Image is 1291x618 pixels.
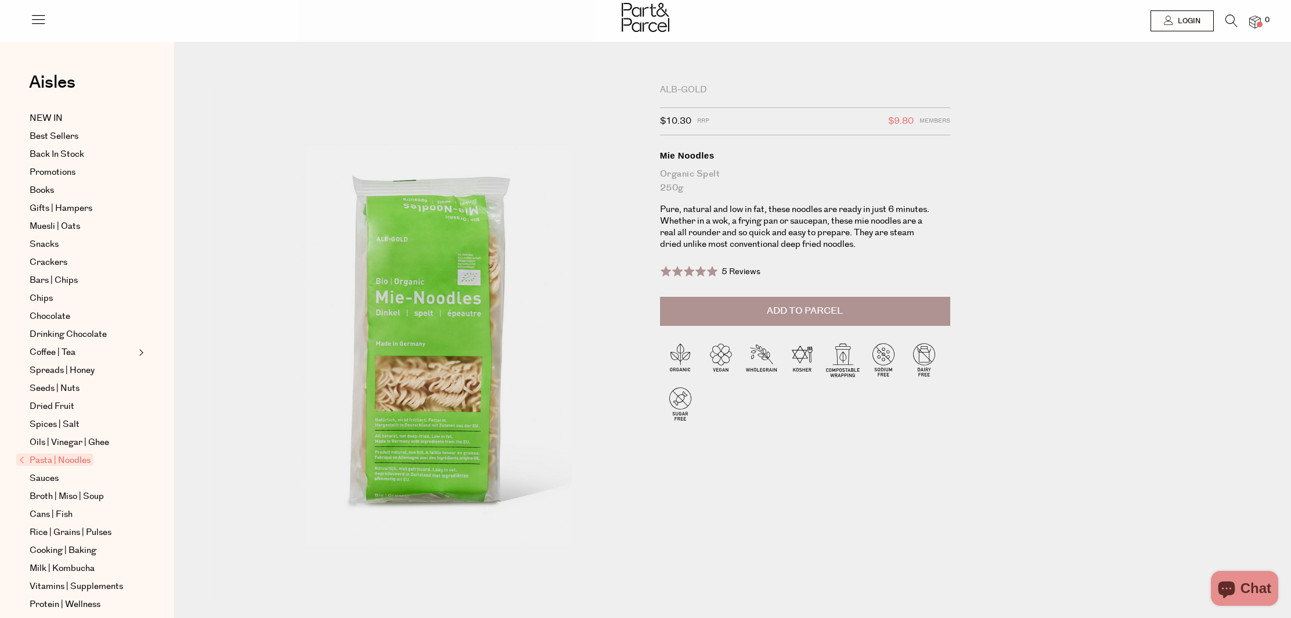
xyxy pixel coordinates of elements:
[30,310,135,324] a: Chocolate
[823,339,863,380] img: P_P-ICONS-Live_Bec_V11_Compostable_Wrapping.svg
[30,580,135,594] a: Vitamins | Supplements
[30,148,84,161] span: Back In Stock
[30,256,67,270] span: Crackers
[30,274,135,288] a: Bars | Chips
[30,472,59,486] span: Sauces
[30,256,135,270] a: Crackers
[660,84,950,96] div: Alb-Gold
[30,112,63,125] span: NEW IN
[697,114,709,129] span: RRP
[30,490,104,504] span: Broth | Miso | Soup
[30,526,135,540] a: Rice | Grains | Pulses
[660,114,691,129] span: $10.30
[30,562,95,576] span: Milk | Kombucha
[19,454,135,468] a: Pasta | Noodles
[30,184,54,197] span: Books
[741,339,782,380] img: P_P-ICONS-Live_Bec_V11_Wholegrain.svg
[30,274,78,288] span: Bars | Chips
[30,238,59,251] span: Snacks
[863,339,904,380] img: P_P-ICONS-Live_Bec_V11_Sodium_Free.svg
[30,112,135,125] a: NEW IN
[30,310,70,324] span: Chocolate
[767,304,843,318] span: Add to Parcel
[16,454,93,466] span: Pasta | Noodles
[919,114,950,129] span: Members
[30,490,135,504] a: Broth | Miso | Soup
[782,339,823,380] img: P_P-ICONS-Live_Bec_V11_Kosher.svg
[660,167,950,195] div: Organic Spelt 250g
[30,166,135,179] a: Promotions
[30,328,107,342] span: Drinking Chocolate
[622,3,669,32] img: Part&Parcel
[30,328,135,342] a: Drinking Chocolate
[30,562,135,576] a: Milk | Kombucha
[30,166,75,179] span: Promotions
[660,297,950,326] button: Add to Parcel
[30,130,78,143] span: Best Sellers
[30,418,80,432] span: Spices | Salt
[30,544,96,558] span: Cooking | Baking
[1151,10,1214,31] a: Login
[30,364,135,378] a: Spreads | Honey
[30,220,135,233] a: Muesli | Oats
[30,436,109,450] span: Oils | Vinegar | Ghee
[30,598,100,612] span: Protein | Wellness
[30,382,135,396] a: Seeds | Nuts
[30,220,80,233] span: Muesli | Oats
[30,400,74,414] span: Dried Fruit
[660,150,950,161] div: Mie Noodles
[30,292,53,306] span: Chips
[660,339,701,380] img: P_P-ICONS-Live_Bec_V11_Organic.svg
[660,383,701,424] img: P_P-ICONS-Live_Bec_V11_Sugar_Free.svg
[30,184,135,197] a: Books
[30,400,135,414] a: Dried Fruit
[30,508,73,522] span: Cans | Fish
[30,580,123,594] span: Vitamins | Supplements
[1249,16,1261,28] a: 0
[30,346,135,360] a: Coffee | Tea
[30,544,135,558] a: Cooking | Baking
[722,266,760,278] span: 5 Reviews
[209,88,643,600] img: Mie Noodles
[30,598,135,612] a: Protein | Wellness
[30,436,135,450] a: Oils | Vinegar | Ghee
[1175,16,1200,26] span: Login
[136,346,144,360] button: Expand/Collapse Coffee | Tea
[888,114,914,129] span: $9.80
[30,148,135,161] a: Back In Stock
[30,130,135,143] a: Best Sellers
[30,202,92,215] span: Gifts | Hampers
[30,526,111,540] span: Rice | Grains | Pulses
[904,339,944,380] img: P_P-ICONS-Live_Bec_V11_Dairy_Free.svg
[30,418,135,432] a: Spices | Salt
[29,70,75,95] span: Aisles
[29,74,75,103] a: Aisles
[30,508,135,522] a: Cans | Fish
[30,202,135,215] a: Gifts | Hampers
[30,346,75,360] span: Coffee | Tea
[1262,15,1272,26] span: 0
[30,292,135,306] a: Chips
[30,472,135,486] a: Sauces
[30,238,135,251] a: Snacks
[1207,571,1282,609] inbox-online-store-chat: Shopify online store chat
[701,339,741,380] img: P_P-ICONS-Live_Bec_V11_Vegan.svg
[30,364,95,378] span: Spreads | Honey
[30,382,80,396] span: Seeds | Nuts
[660,204,936,250] p: Pure, natural and low in fat, these noodles are ready in just 6 minutes. Whether in a wok, a fryi...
